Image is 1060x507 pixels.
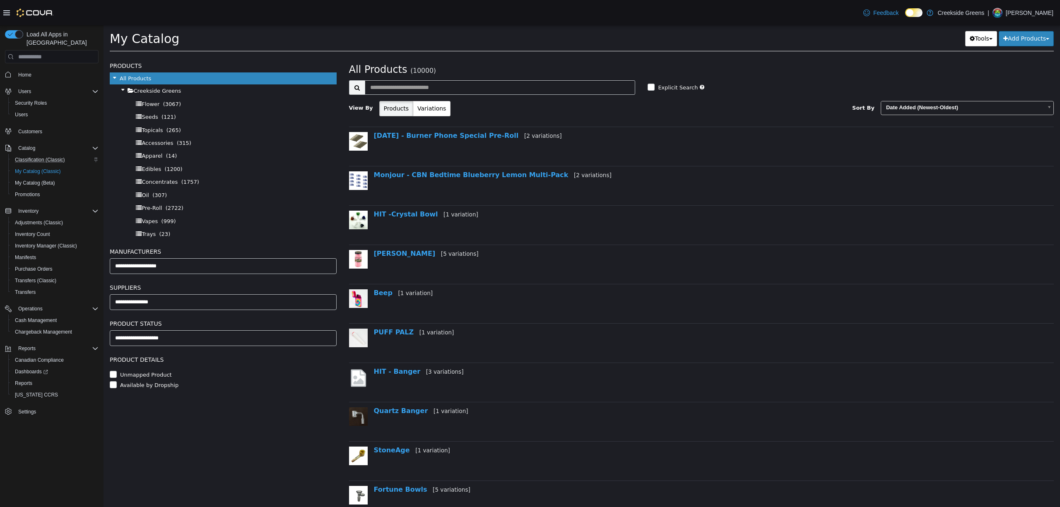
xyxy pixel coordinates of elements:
[15,344,39,353] button: Reports
[337,225,375,232] small: [5 variations]
[15,219,63,226] span: Adjustments (Classic)
[8,217,102,228] button: Adjustments (Classic)
[309,76,347,91] button: Variations
[12,190,99,199] span: Promotions
[873,9,899,17] span: Feedback
[340,186,375,192] small: [1 variation]
[15,344,99,353] span: Reports
[12,252,99,262] span: Manifests
[12,264,99,274] span: Purchase Orders
[12,276,99,286] span: Transfers (Classic)
[12,355,67,365] a: Canadian Compliance
[18,208,39,214] span: Inventory
[12,315,99,325] span: Cash Management
[8,189,102,200] button: Promotions
[15,168,61,175] span: My Catalog (Classic)
[778,76,939,89] span: Date Added (Newest-Oldest)
[15,100,47,106] span: Security Roles
[15,180,55,186] span: My Catalog (Beta)
[6,6,76,21] span: My Catalog
[6,221,233,231] h5: Manufacturers
[30,62,78,69] span: Creekside Greens
[12,229,53,239] a: Inventory Count
[15,329,72,335] span: Chargeback Management
[15,406,99,417] span: Settings
[8,97,102,109] button: Security Roles
[12,276,60,286] a: Transfers (Classic)
[15,266,53,272] span: Purchase Orders
[6,36,233,46] h5: Products
[6,293,233,303] h5: Product Status
[12,218,66,228] a: Adjustments (Classic)
[270,342,360,350] a: HIT - Banger[3 variations]
[49,167,63,173] span: (307)
[15,231,50,238] span: Inventory Count
[38,76,56,82] span: Flower
[38,102,59,108] span: Topicals
[15,392,58,398] span: [US_STATE] CCRS
[63,102,77,108] span: (265)
[8,252,102,263] button: Manifests
[8,177,102,189] button: My Catalog (Beta)
[62,180,80,186] span: (2722)
[270,421,347,429] a: StoneAge[1 variation]
[2,303,102,315] button: Operations
[12,327,99,337] span: Chargeback Management
[38,193,54,199] span: Vapes
[246,79,270,86] span: View By
[270,303,351,311] a: PUFF PALZ[1 variation]
[8,354,102,366] button: Canadian Compliance
[15,126,99,137] span: Customers
[8,228,102,240] button: Inventory Count
[15,69,99,79] span: Home
[937,8,984,18] p: Creekside Greens
[323,343,360,350] small: [3 variations]
[12,287,99,297] span: Transfers
[895,6,950,21] button: Add Products
[421,107,458,114] small: [2 variations]
[12,98,99,108] span: Security Roles
[8,109,102,120] button: Users
[38,115,70,121] span: Accessories
[246,264,264,283] img: 150
[1006,8,1053,18] p: [PERSON_NAME]
[63,127,74,134] span: (14)
[294,264,329,271] small: [1 variation]
[8,389,102,401] button: [US_STATE] CCRS
[12,166,99,176] span: My Catalog (Classic)
[15,243,77,249] span: Inventory Manager (Classic)
[246,303,264,322] img: 150
[38,180,58,186] span: Pre-Roll
[15,368,48,375] span: Dashboards
[61,141,79,147] span: (1200)
[15,87,99,96] span: Users
[246,107,264,125] img: 150
[15,143,99,153] span: Catalog
[12,378,36,388] a: Reports
[905,8,923,17] input: Dark Mode
[18,345,36,352] span: Reports
[12,218,99,228] span: Adjustments (Classic)
[8,154,102,166] button: Classification (Classic)
[12,390,99,400] span: Washington CCRS
[18,88,31,95] span: Users
[15,111,28,118] span: Users
[246,382,264,401] img: 150
[5,65,99,439] nav: Complex example
[993,8,1002,18] div: Pat McCaffrey
[860,5,902,21] a: Feedback
[38,154,74,160] span: Concentrates
[862,6,894,21] button: Tools
[38,206,52,212] span: Trays
[23,30,99,47] span: Load All Apps in [GEOGRAPHIC_DATA]
[15,127,46,137] a: Customers
[2,142,102,154] button: Catalog
[2,125,102,137] button: Customers
[15,304,46,314] button: Operations
[38,127,59,134] span: Apparel
[38,89,54,95] span: Seeds
[8,326,102,338] button: Chargeback Management
[246,421,264,440] img: 150
[12,367,51,377] a: Dashboards
[246,146,264,165] img: 150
